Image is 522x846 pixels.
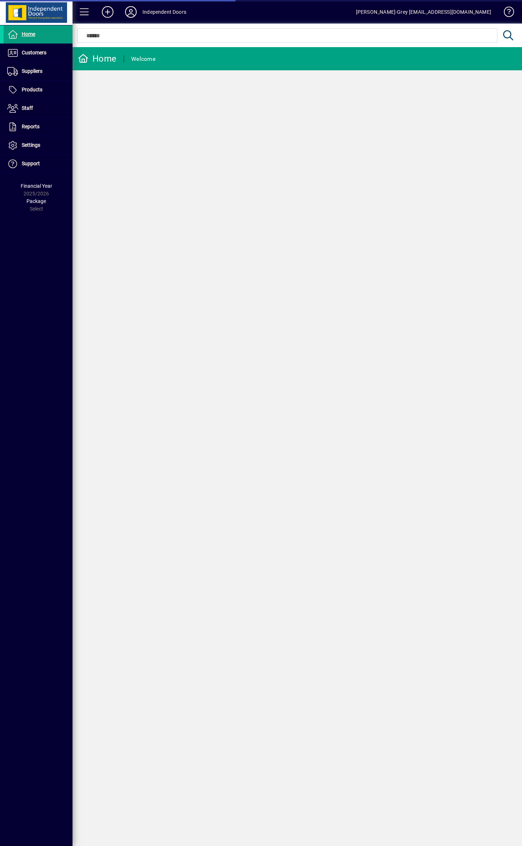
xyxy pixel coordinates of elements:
[131,53,156,65] div: Welcome
[4,118,72,136] a: Reports
[142,6,186,18] div: Independent Doors
[119,5,142,18] button: Profile
[26,198,46,204] span: Package
[78,53,116,65] div: Home
[22,161,40,166] span: Support
[356,6,491,18] div: [PERSON_NAME]-Grey [EMAIL_ADDRESS][DOMAIN_NAME]
[498,1,513,25] a: Knowledge Base
[4,99,72,117] a: Staff
[4,62,72,80] a: Suppliers
[21,183,52,189] span: Financial Year
[22,50,46,55] span: Customers
[96,5,119,18] button: Add
[4,155,72,173] a: Support
[22,142,40,148] span: Settings
[22,124,40,129] span: Reports
[22,87,42,92] span: Products
[22,105,33,111] span: Staff
[4,44,72,62] a: Customers
[22,68,42,74] span: Suppliers
[22,31,35,37] span: Home
[4,81,72,99] a: Products
[4,136,72,154] a: Settings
